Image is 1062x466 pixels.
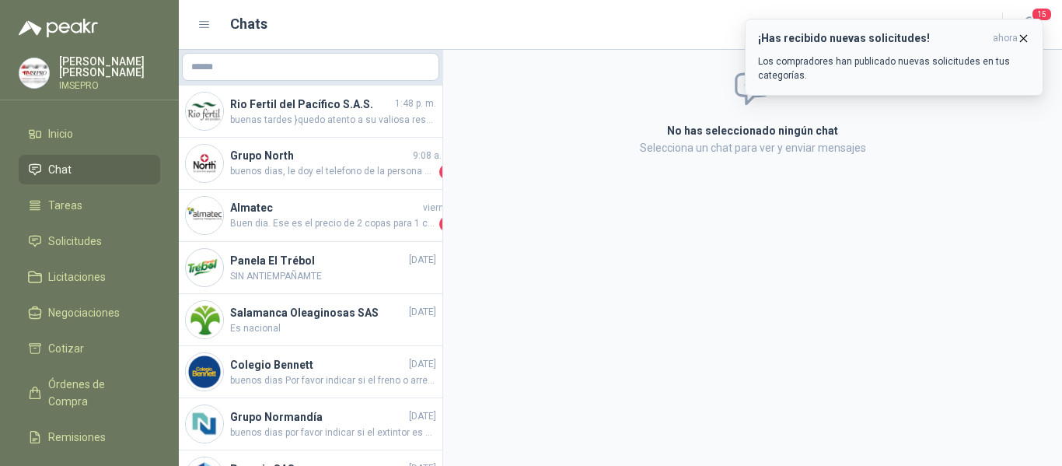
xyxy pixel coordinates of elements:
[230,199,420,216] h4: Almatec
[19,298,160,328] a: Negociaciones
[186,301,223,338] img: Company Logo
[1015,11,1043,39] button: 15
[481,122,1024,139] h2: No has seleccionado ningún chat
[413,149,455,163] span: 9:08 a. m.
[179,398,442,450] a: Company LogoGrupo Normandía[DATE]buenos dias por favor indicar si el extintor es ABC o BC gracias
[423,201,455,215] span: viernes
[230,426,436,440] span: buenos dias por favor indicar si el extintor es ABC o BC gracias
[409,409,436,424] span: [DATE]
[186,249,223,286] img: Company Logo
[230,373,436,388] span: buenos dias Por favor indicar si el freno o arrestador en mencion es para la linea de vida vertic...
[186,93,223,130] img: Company Logo
[179,346,442,398] a: Company LogoColegio Bennett[DATE]buenos dias Por favor indicar si el freno o arrestador en mencio...
[48,429,106,446] span: Remisiones
[19,58,49,88] img: Company Logo
[409,357,436,372] span: [DATE]
[19,191,160,220] a: Tareas
[179,138,442,190] a: Company LogoGrupo North9:08 a. m.buenos dias, le doy el telefono de la persona de SSA para que no...
[48,304,120,321] span: Negociaciones
[179,242,442,294] a: Company LogoPanela El Trébol[DATE]SIN ANTIEMPAÑAMTE
[186,353,223,391] img: Company Logo
[230,164,436,180] span: buenos dias, le doy el telefono de la persona de SSA para que nos puedas visitar y cotizar. [PERS...
[230,269,436,284] span: SIN ANTIEMPAÑAMTE
[48,233,102,250] span: Solicitudes
[179,294,442,346] a: Company LogoSalamanca Oleaginosas SAS[DATE]Es nacional
[19,119,160,149] a: Inicio
[1031,7,1053,22] span: 15
[48,376,145,410] span: Órdenes de Compra
[179,86,442,138] a: Company LogoRio Fertil del Pacífico S.A.S.1:48 p. m.buenas tardes }quedo atento a su valiosa resp...
[186,145,223,182] img: Company Logo
[230,408,406,426] h4: Grupo Normandía
[230,216,436,232] span: Buen dia. Ese es el precio de 2 copas para 1 casco O es el precio de solo 1?
[481,139,1024,156] p: Selecciona un chat para ver y enviar mensajes
[179,190,442,242] a: Company LogoAlmatecviernesBuen dia. Ese es el precio de 2 copas para 1 casco O es el precio de so...
[409,305,436,320] span: [DATE]
[19,334,160,363] a: Cotizar
[230,113,436,128] span: buenas tardes }quedo atento a su valiosa respuesta para poder ofertar gracias
[230,13,267,35] h1: Chats
[19,226,160,256] a: Solicitudes
[19,155,160,184] a: Chat
[48,161,72,178] span: Chat
[19,262,160,292] a: Licitaciones
[59,81,160,90] p: IMSEPRO
[186,405,223,443] img: Company Logo
[230,356,406,373] h4: Colegio Bennett
[395,96,436,111] span: 1:48 p. m.
[48,197,82,214] span: Tareas
[439,216,455,232] span: 1
[48,125,73,142] span: Inicio
[19,19,98,37] img: Logo peakr
[19,370,160,416] a: Órdenes de Compra
[745,19,1043,96] button: ¡Has recibido nuevas solicitudes!ahora Los compradores han publicado nuevas solicitudes en tus ca...
[19,422,160,452] a: Remisiones
[230,304,406,321] h4: Salamanca Oleaginosas SAS
[186,197,223,234] img: Company Logo
[48,340,84,357] span: Cotizar
[230,96,392,113] h4: Rio Fertil del Pacífico S.A.S.
[758,54,1030,82] p: Los compradores han publicado nuevas solicitudes en tus categorías.
[758,32,987,45] h3: ¡Has recibido nuevas solicitudes!
[439,164,455,180] span: 1
[409,253,436,268] span: [DATE]
[230,252,406,269] h4: Panela El Trébol
[993,32,1018,45] span: ahora
[48,268,106,286] span: Licitaciones
[59,56,160,78] p: [PERSON_NAME] [PERSON_NAME]
[230,321,436,336] span: Es nacional
[230,147,410,164] h4: Grupo North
